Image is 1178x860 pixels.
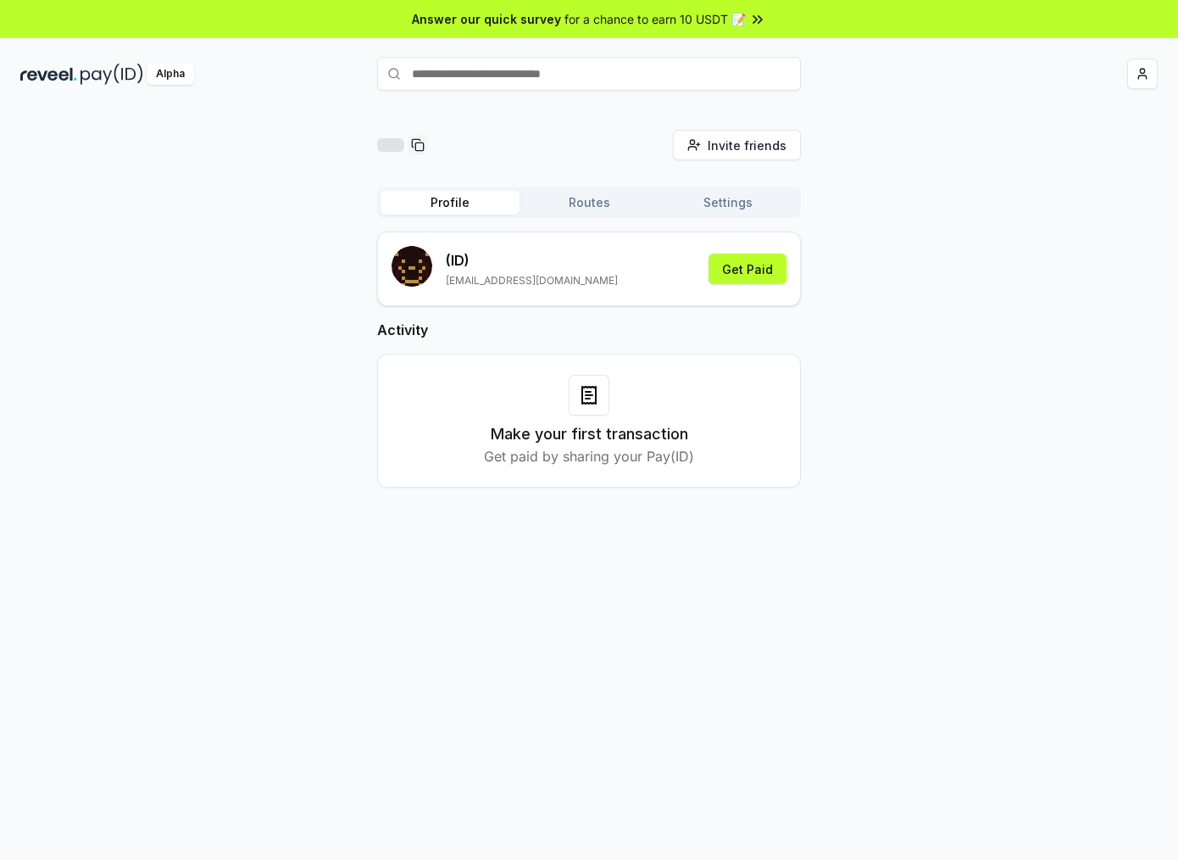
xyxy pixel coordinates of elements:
[673,130,801,160] button: Invite friends
[381,191,520,215] button: Profile
[81,64,143,85] img: pay_id
[20,64,77,85] img: reveel_dark
[412,10,561,28] span: Answer our quick survey
[708,254,786,284] button: Get Paid
[491,422,688,446] h3: Make your first transaction
[446,250,618,271] p: (ID)
[377,320,801,340] h2: Activity
[708,137,786,154] span: Invite friends
[484,446,694,466] p: Get paid by sharing your Pay(ID)
[520,191,658,215] button: Routes
[446,274,618,288] p: [EMAIL_ADDRESS][DOMAIN_NAME]
[564,10,746,28] span: for a chance to earn 10 USDT 📝
[147,64,194,85] div: Alpha
[658,191,797,215] button: Settings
